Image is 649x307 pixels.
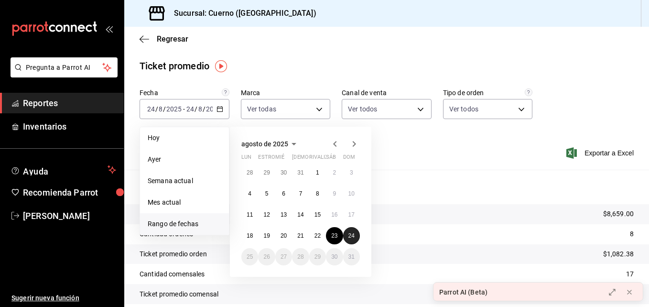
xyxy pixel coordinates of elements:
abbr: 29 de julio de 2025 [263,169,270,176]
span: / [203,105,206,113]
abbr: 3 de agosto de 2025 [350,169,353,176]
p: $8,659.00 [603,209,634,219]
abbr: 5 de agosto de 2025 [265,190,269,197]
label: Marca [241,89,331,96]
span: Rango de fechas [148,219,221,229]
abbr: 22 de agosto de 2025 [314,232,321,239]
label: Canal de venta [342,89,432,96]
font: Exportar a Excel [584,149,634,157]
span: Ver todas [247,104,276,114]
abbr: 23 de agosto de 2025 [331,232,337,239]
p: 8 [630,229,634,239]
span: / [195,105,197,113]
h3: Sucursal: Cuerno ([GEOGRAPHIC_DATA]) [166,8,316,19]
span: Regresar [157,34,188,44]
abbr: 9 de agosto de 2025 [333,190,336,197]
abbr: lunes [241,154,251,164]
span: Ver todos [348,104,377,114]
button: 12 de agosto de 2025 [258,206,275,223]
button: Pregunta a Parrot AI [11,57,118,77]
abbr: jueves [292,154,348,164]
button: 16 de agosto de 2025 [326,206,343,223]
abbr: 28 de agosto de 2025 [297,253,303,260]
button: Exportar a Excel [568,147,634,159]
abbr: 11 de agosto de 2025 [247,211,253,218]
button: 2 de agosto de 2025 [326,164,343,181]
input: -- [198,105,203,113]
p: Ticket promedio orden [140,249,207,259]
p: $1,082.38 [603,249,634,259]
span: Ayer [148,154,221,164]
div: Parrot AI (Beta) [439,287,487,297]
img: Marcador de información sobre herramientas [215,60,227,72]
button: 28 de agosto de 2025 [292,248,309,265]
abbr: miércoles [275,154,284,164]
input: -- [158,105,163,113]
button: 22 de agosto de 2025 [309,227,326,244]
button: 3 de agosto de 2025 [343,164,360,181]
span: Hoy [148,133,221,143]
abbr: 30 de julio de 2025 [281,169,287,176]
button: 8 de agosto de 2025 [309,185,326,202]
span: Pregunta a Parrot AI [26,63,103,73]
span: Ayuda [23,164,104,175]
button: 24 de agosto de 2025 [343,227,360,244]
button: 21 de agosto de 2025 [292,227,309,244]
abbr: 8 de agosto de 2025 [316,190,319,197]
abbr: 21 de agosto de 2025 [297,232,303,239]
button: 11 de agosto de 2025 [241,206,258,223]
button: 17 de agosto de 2025 [343,206,360,223]
span: Ver todos [449,104,478,114]
abbr: 18 de agosto de 2025 [247,232,253,239]
button: 6 de agosto de 2025 [275,185,292,202]
abbr: 15 de agosto de 2025 [314,211,321,218]
button: 10 de agosto de 2025 [343,185,360,202]
p: Ticket promedio comensal [140,289,218,299]
abbr: 4 de agosto de 2025 [248,190,251,197]
p: Cantidad comensales [140,269,205,279]
abbr: 13 de agosto de 2025 [281,211,287,218]
p: 17 [626,269,634,279]
abbr: 12 de agosto de 2025 [263,211,270,218]
abbr: 2 de agosto de 2025 [333,169,336,176]
abbr: 14 de agosto de 2025 [297,211,303,218]
abbr: 7 de agosto de 2025 [299,190,303,197]
abbr: 26 de agosto de 2025 [263,253,270,260]
abbr: 24 de agosto de 2025 [348,232,355,239]
span: Semana actual [148,176,221,186]
span: agosto de 2025 [241,140,288,148]
input: -- [147,105,155,113]
button: 5 de agosto de 2025 [258,185,275,202]
button: 14 de agosto de 2025 [292,206,309,223]
font: [PERSON_NAME] [23,211,90,221]
abbr: 25 de agosto de 2025 [247,253,253,260]
input: ---- [166,105,182,113]
button: 28 de julio de 2025 [241,164,258,181]
input: ---- [206,105,222,113]
button: 23 de agosto de 2025 [326,227,343,244]
span: - [183,105,185,113]
button: 25 de agosto de 2025 [241,248,258,265]
abbr: 19 de agosto de 2025 [263,232,270,239]
button: 31 de agosto de 2025 [343,248,360,265]
abbr: 30 de agosto de 2025 [331,253,337,260]
button: 19 de agosto de 2025 [258,227,275,244]
div: Ticket promedio [140,59,209,73]
abbr: 20 de agosto de 2025 [281,232,287,239]
abbr: 6 de agosto de 2025 [282,190,285,197]
svg: Información delimitada a máximo 62 días. [222,88,229,96]
abbr: martes [258,154,288,164]
label: Tipo de orden [443,89,533,96]
abbr: 17 de agosto de 2025 [348,211,355,218]
abbr: viernes [309,154,335,164]
label: Fecha [140,89,229,96]
button: 9 de agosto de 2025 [326,185,343,202]
font: Reportes [23,98,58,108]
button: 15 de agosto de 2025 [309,206,326,223]
button: open_drawer_menu [105,25,113,33]
abbr: domingo [343,154,355,164]
abbr: 27 de agosto de 2025 [281,253,287,260]
font: Sugerir nueva función [11,294,79,302]
abbr: 31 de agosto de 2025 [348,253,355,260]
